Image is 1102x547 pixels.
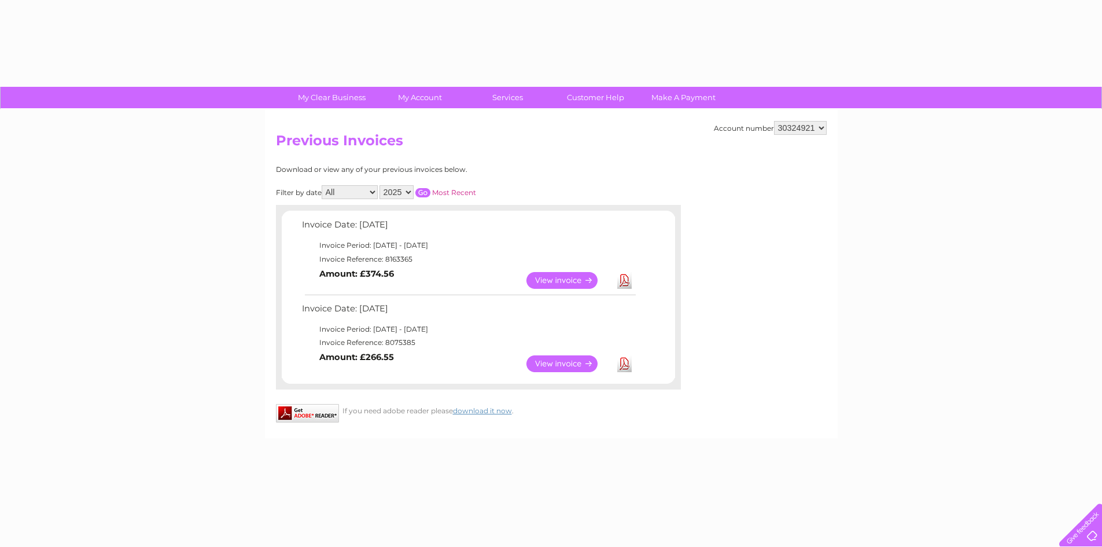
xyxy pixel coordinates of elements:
td: Invoice Date: [DATE] [299,217,637,238]
a: My Clear Business [284,87,379,108]
a: View [526,355,611,372]
td: Invoice Reference: 8163365 [299,252,637,266]
div: If you need adobe reader please . [276,404,681,415]
div: Filter by date [276,185,580,199]
a: Download [617,355,632,372]
a: Customer Help [548,87,643,108]
b: Amount: £374.56 [319,269,394,279]
a: Make A Payment [636,87,731,108]
a: Services [460,87,555,108]
td: Invoice Reference: 8075385 [299,336,637,350]
td: Invoice Period: [DATE] - [DATE] [299,322,637,336]
div: Download or view any of your previous invoices below. [276,166,580,174]
td: Invoice Period: [DATE] - [DATE] [299,238,637,252]
div: Account number [714,121,827,135]
td: Invoice Date: [DATE] [299,301,637,322]
a: View [526,272,611,289]
b: Amount: £266.55 [319,352,394,362]
a: My Account [372,87,467,108]
a: Download [617,272,632,289]
a: Most Recent [432,188,476,197]
h2: Previous Invoices [276,133,827,155]
a: download it now [453,406,512,415]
